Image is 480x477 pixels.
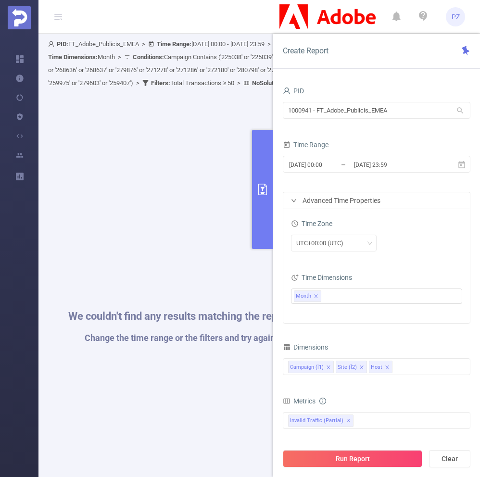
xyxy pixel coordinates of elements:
span: Time Dimensions [291,274,352,281]
span: ✕ [347,415,351,427]
b: Time Dimensions : [48,53,98,61]
i: icon: down [367,240,373,247]
span: PZ [452,7,460,26]
span: > [133,79,142,87]
i: icon: close [314,294,318,300]
li: Host [369,361,392,373]
span: Month [48,53,115,61]
div: UTC+00:00 (UTC) [296,235,350,251]
span: Invalid Traffic (partial) [288,414,354,427]
div: icon: rightAdvanced Time Properties [283,192,470,209]
span: > [265,40,274,48]
div: Site (l2) [338,361,357,374]
b: No Solutions [252,79,285,87]
span: > [234,79,243,87]
i: icon: right [291,198,297,203]
input: Start date [288,158,366,171]
b: Filters : [151,79,170,87]
div: Campaign (l1) [290,361,324,374]
span: > [115,53,124,61]
span: > [139,40,148,48]
span: Time Zone [291,220,332,227]
i: icon: user [48,41,57,47]
b: Conditions : [133,53,164,61]
b: PID: [57,40,68,48]
b: Time Range: [157,40,191,48]
i: icon: close [359,365,364,371]
li: Campaign (l1) [288,361,334,373]
span: PID [283,87,304,95]
li: Site (l2) [336,361,367,373]
img: Protected Media [8,6,31,29]
i: icon: info-circle [319,398,326,404]
h1: Change the time range or the filters and try again [68,334,291,342]
h1: We couldn't find any results matching the report [68,311,291,322]
span: Dimensions [283,343,328,351]
span: Month [296,291,311,301]
button: Run Report [283,450,422,467]
input: End date [353,158,431,171]
span: Campaign Contains ('225038' or '225039' or '225040' or '251912' or '277786' or '280796' or '26026... [48,53,424,87]
i: icon: close [326,365,331,371]
span: Time Range [283,141,328,149]
i: icon: close [385,365,390,371]
i: icon: user [283,87,291,95]
input: filter select [323,290,325,302]
div: Host [371,361,382,374]
span: Create Report [283,46,328,55]
span: Total Transactions ≥ 50 [151,79,234,87]
span: FT_Adobe_Publicis_EMEA [DATE] 00:00 - [DATE] 23:59 +00:00 [48,40,427,87]
li: Month [294,290,321,302]
span: Metrics [283,397,316,405]
button: Clear [429,450,470,467]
